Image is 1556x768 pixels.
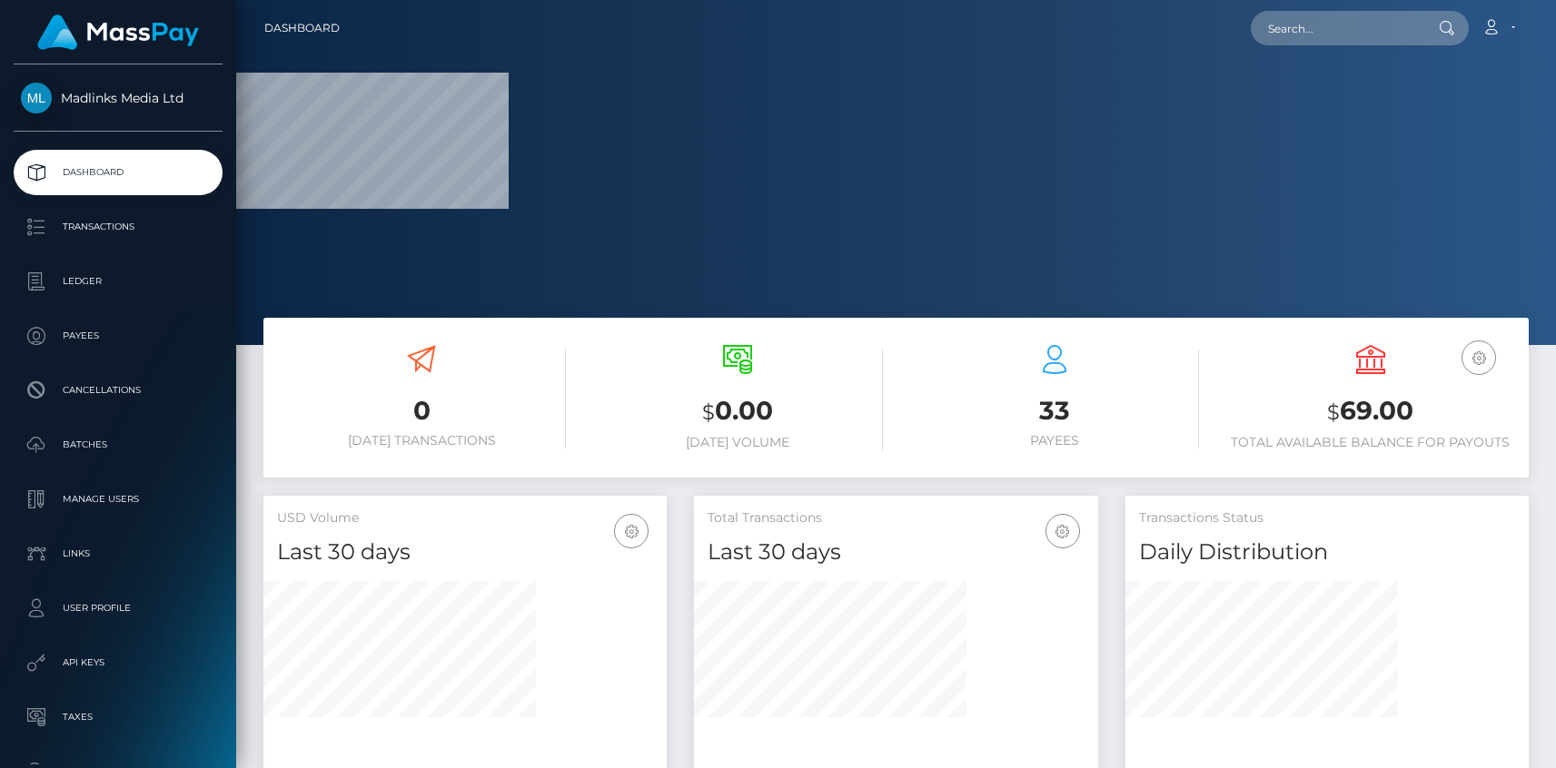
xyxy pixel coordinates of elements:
[1139,509,1515,527] h5: Transactions Status
[1226,393,1515,430] h3: 69.00
[14,150,223,195] a: Dashboard
[1327,399,1340,425] small: $
[593,435,882,450] h6: [DATE] Volume
[37,15,199,50] img: MassPay Logo
[708,537,1084,568] h4: Last 30 days
[21,486,215,513] p: Manage Users
[14,531,223,576] a: Links
[1139,537,1515,568] h4: Daily Distribution
[21,431,215,458] p: Batches
[910,433,1199,448] h6: Payees
[708,509,1084,527] h5: Total Transactions
[14,694,223,740] a: Taxes
[1226,435,1515,450] h6: Total Available Balance for Payouts
[21,322,215,350] p: Payees
[264,9,340,47] a: Dashboard
[21,704,215,731] p: Taxes
[593,393,882,430] h3: 0.00
[21,540,215,567] p: Links
[21,159,215,186] p: Dashboard
[277,509,653,527] h5: USD Volume
[14,477,223,522] a: Manage Users
[14,640,223,685] a: API Keys
[14,259,223,304] a: Ledger
[277,433,566,448] h6: [DATE] Transactions
[21,213,215,241] p: Transactions
[277,537,653,568] h4: Last 30 days
[277,393,566,428] h3: 0
[21,268,215,295] p: Ledger
[21,595,215,622] p: User Profile
[14,368,223,413] a: Cancellations
[14,586,223,631] a: User Profile
[702,399,715,425] small: $
[21,83,52,113] img: Madlinks Media Ltd
[14,313,223,359] a: Payees
[910,393,1199,428] h3: 33
[14,204,223,250] a: Transactions
[14,422,223,468] a: Batches
[1251,11,1422,45] input: Search...
[14,90,223,106] span: Madlinks Media Ltd
[21,377,215,404] p: Cancellations
[21,649,215,676] p: API Keys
